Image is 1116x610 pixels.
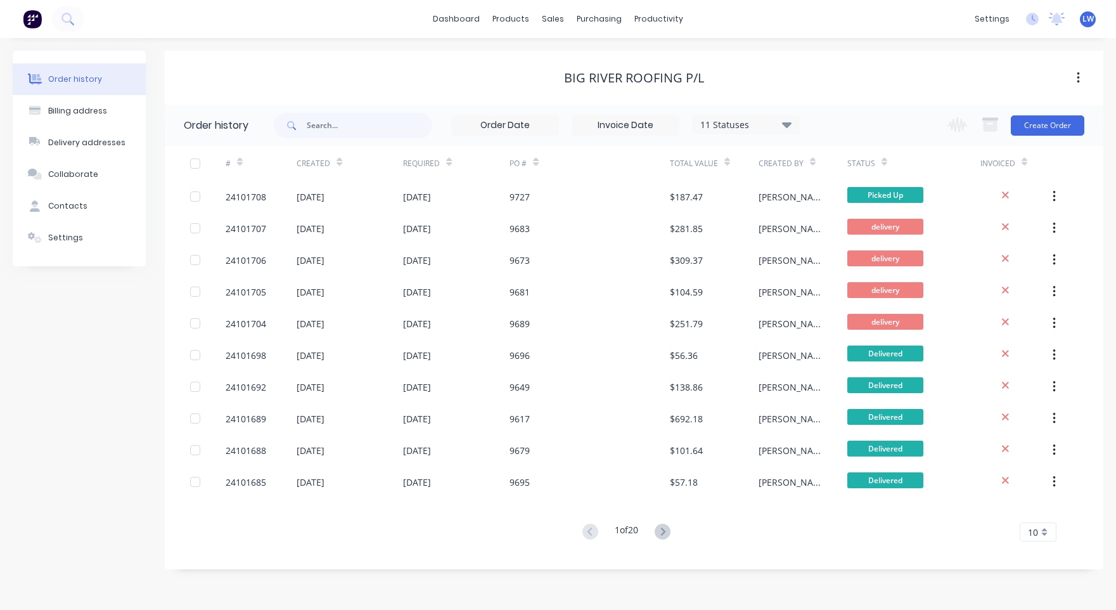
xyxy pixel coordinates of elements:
div: $187.47 [670,190,703,204]
div: 24101706 [226,254,266,267]
div: products [486,10,536,29]
button: Order history [13,63,146,95]
div: 24101707 [226,222,266,235]
div: Invoiced [980,158,1015,169]
div: # [226,146,297,181]
div: [DATE] [297,349,324,362]
div: [DATE] [403,254,431,267]
div: [DATE] [403,412,431,425]
div: [DATE] [403,317,431,330]
button: Delivery addresses [13,127,146,159]
div: 24101704 [226,317,266,330]
span: Delivered [847,346,923,361]
div: Invoiced [980,146,1051,181]
div: Created [297,158,330,169]
div: $309.37 [670,254,703,267]
div: [DATE] [403,380,431,394]
span: delivery [847,250,923,266]
div: 24101688 [226,444,266,457]
div: Created By [759,158,804,169]
div: purchasing [570,10,628,29]
div: settings [968,10,1016,29]
div: [PERSON_NAME] [759,254,822,267]
div: [PERSON_NAME] [759,476,822,489]
div: [PERSON_NAME] [759,222,822,235]
div: 1 of 20 [615,523,638,542]
div: [PERSON_NAME] [759,190,822,204]
input: Search... [307,113,432,138]
div: 9679 [510,444,530,457]
div: # [226,158,231,169]
div: [DATE] [403,222,431,235]
div: PO # [510,158,527,169]
span: 10 [1028,526,1038,539]
div: $251.79 [670,317,703,330]
div: 9649 [510,380,530,394]
div: [DATE] [403,349,431,362]
button: Settings [13,222,146,254]
span: Delivered [847,472,923,488]
div: Big River Roofing P/L [564,70,704,86]
div: [DATE] [297,254,324,267]
div: 24101685 [226,476,266,489]
span: Delivered [847,409,923,425]
div: 11 Statuses [693,118,799,132]
div: sales [536,10,570,29]
div: 9727 [510,190,530,204]
div: productivity [628,10,689,29]
div: [DATE] [403,285,431,299]
div: Order history [184,118,248,133]
div: [DATE] [297,476,324,489]
div: 9689 [510,317,530,330]
div: 9617 [510,412,530,425]
div: [DATE] [403,444,431,457]
div: [PERSON_NAME] [759,349,822,362]
div: 9673 [510,254,530,267]
div: [DATE] [297,222,324,235]
div: Collaborate [48,169,98,180]
div: 9695 [510,476,530,489]
div: $104.59 [670,285,703,299]
div: [PERSON_NAME] [759,317,822,330]
span: LW [1082,13,1094,25]
span: Delivered [847,377,923,393]
button: Create Order [1011,115,1084,136]
button: Billing address [13,95,146,127]
button: Collaborate [13,159,146,190]
div: Order history [48,74,102,85]
div: [DATE] [297,444,324,457]
div: Required [403,158,440,169]
div: Total Value [670,146,759,181]
span: delivery [847,282,923,298]
div: 24101692 [226,380,266,394]
div: $56.36 [670,349,698,362]
span: Delivered [847,441,923,457]
input: Invoice Date [572,116,679,135]
div: Delivery addresses [48,137,125,148]
div: 9681 [510,285,530,299]
div: 24101698 [226,349,266,362]
div: 9683 [510,222,530,235]
div: Created [297,146,403,181]
div: [DATE] [297,285,324,299]
div: Total Value [670,158,718,169]
div: [DATE] [297,412,324,425]
div: Required [403,146,510,181]
div: [DATE] [297,317,324,330]
div: [PERSON_NAME] [759,380,822,394]
div: 24101705 [226,285,266,299]
a: dashboard [427,10,486,29]
div: 24101708 [226,190,266,204]
span: delivery [847,314,923,330]
div: [PERSON_NAME] [759,444,822,457]
div: [DATE] [297,190,324,204]
div: Status [847,158,875,169]
button: Contacts [13,190,146,222]
div: Settings [48,232,83,243]
span: Picked Up [847,187,923,203]
div: [DATE] [403,476,431,489]
img: Factory [23,10,42,29]
div: [PERSON_NAME] [759,412,822,425]
div: [PERSON_NAME] [759,285,822,299]
div: $138.86 [670,380,703,394]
